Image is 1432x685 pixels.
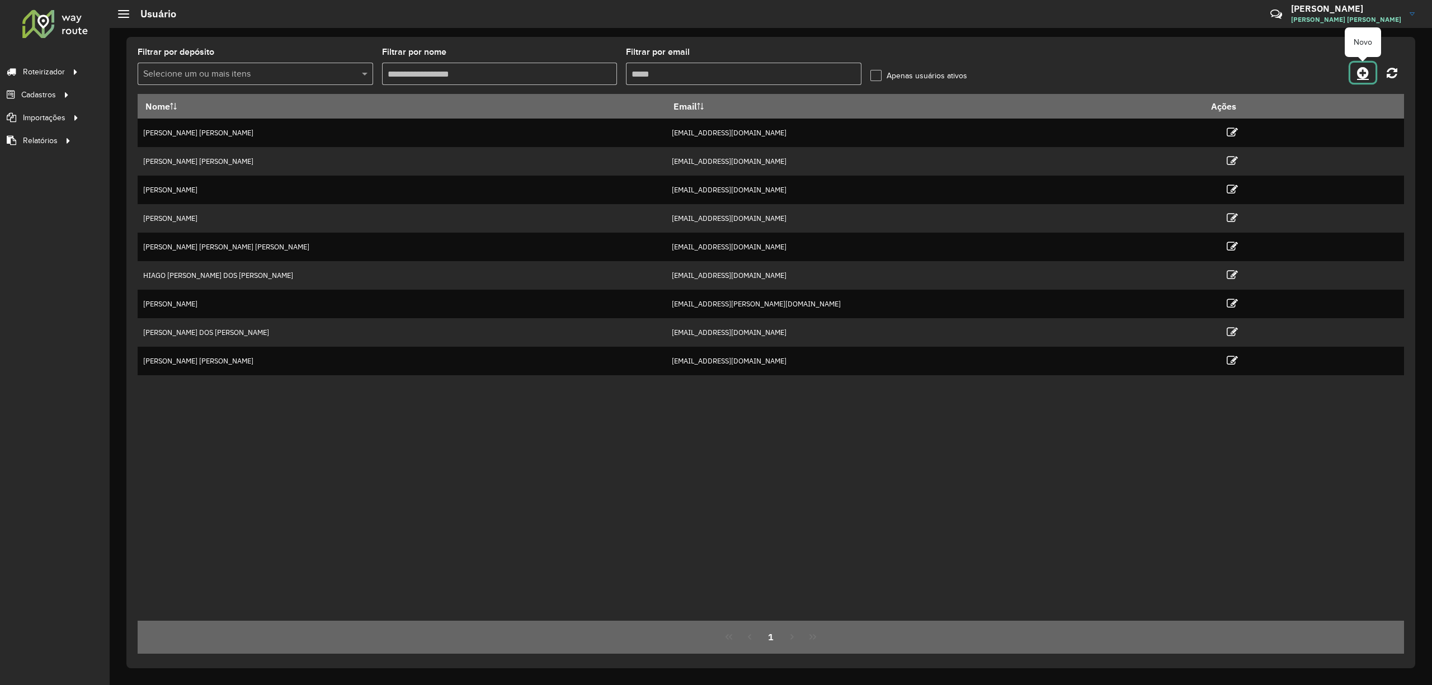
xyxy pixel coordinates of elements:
[1227,210,1238,225] a: Editar
[666,290,1203,318] td: [EMAIL_ADDRESS][PERSON_NAME][DOMAIN_NAME]
[1264,2,1288,26] a: Contato Rápido
[1291,15,1401,25] span: [PERSON_NAME] [PERSON_NAME]
[138,147,666,176] td: [PERSON_NAME] [PERSON_NAME]
[666,176,1203,204] td: [EMAIL_ADDRESS][DOMAIN_NAME]
[1227,239,1238,254] a: Editar
[23,135,58,147] span: Relatórios
[138,176,666,204] td: [PERSON_NAME]
[666,119,1203,147] td: [EMAIL_ADDRESS][DOMAIN_NAME]
[666,147,1203,176] td: [EMAIL_ADDRESS][DOMAIN_NAME]
[666,233,1203,261] td: [EMAIL_ADDRESS][DOMAIN_NAME]
[1137,3,1254,34] div: Críticas? Dúvidas? Elogios? Sugestões? Entre em contato conosco!
[1227,153,1238,168] a: Editar
[1227,296,1238,311] a: Editar
[138,233,666,261] td: [PERSON_NAME] [PERSON_NAME] [PERSON_NAME]
[23,66,65,78] span: Roteirizador
[760,626,781,648] button: 1
[1203,95,1270,118] th: Ações
[138,347,666,375] td: [PERSON_NAME] [PERSON_NAME]
[870,70,967,82] label: Apenas usuários ativos
[21,89,56,101] span: Cadastros
[1227,324,1238,339] a: Editar
[138,204,666,233] td: [PERSON_NAME]
[666,318,1203,347] td: [EMAIL_ADDRESS][DOMAIN_NAME]
[129,8,176,20] h2: Usuário
[666,95,1203,119] th: Email
[1345,27,1381,57] div: Novo
[626,45,690,59] label: Filtrar por email
[1227,267,1238,282] a: Editar
[138,261,666,290] td: HIAGO [PERSON_NAME] DOS [PERSON_NAME]
[1227,353,1238,368] a: Editar
[1227,182,1238,197] a: Editar
[23,112,65,124] span: Importações
[382,45,446,59] label: Filtrar por nome
[138,45,214,59] label: Filtrar por depósito
[666,204,1203,233] td: [EMAIL_ADDRESS][DOMAIN_NAME]
[138,318,666,347] td: [PERSON_NAME] DOS [PERSON_NAME]
[1227,125,1238,140] a: Editar
[138,290,666,318] td: [PERSON_NAME]
[666,347,1203,375] td: [EMAIL_ADDRESS][DOMAIN_NAME]
[138,119,666,147] td: [PERSON_NAME] [PERSON_NAME]
[138,95,666,119] th: Nome
[1291,3,1401,14] h3: [PERSON_NAME]
[666,261,1203,290] td: [EMAIL_ADDRESS][DOMAIN_NAME]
